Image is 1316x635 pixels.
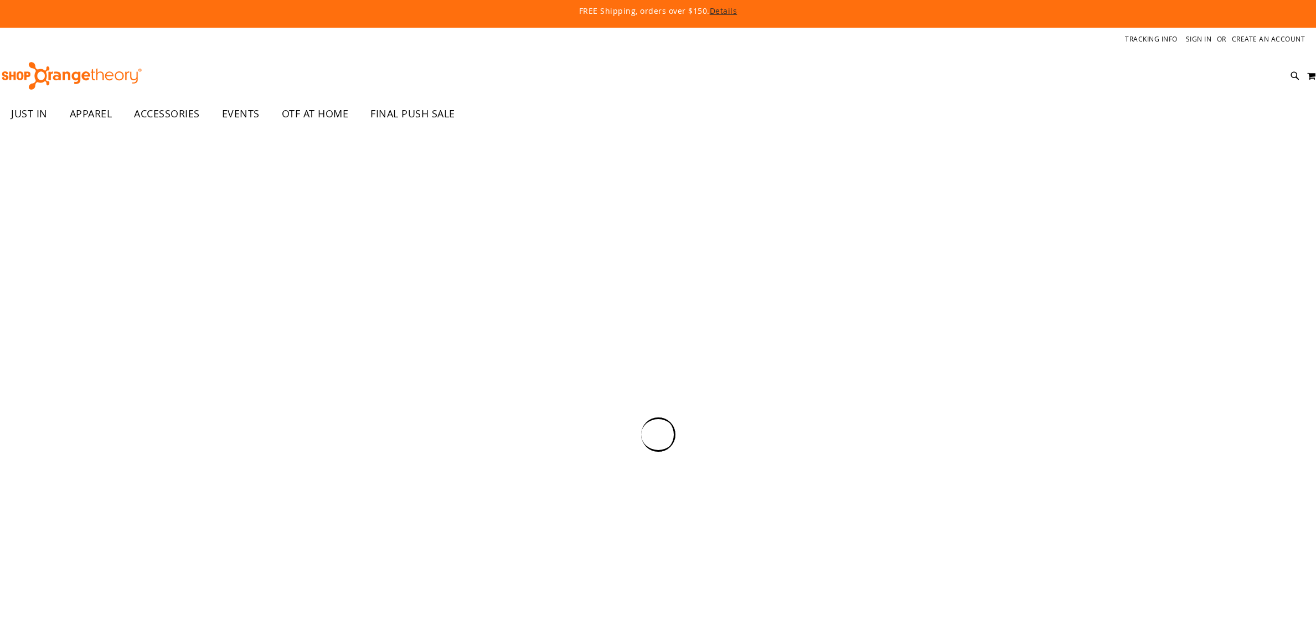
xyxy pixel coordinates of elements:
a: EVENTS [211,101,271,127]
span: APPAREL [70,101,112,126]
a: OTF AT HOME [271,101,360,127]
span: JUST IN [11,101,48,126]
span: FINAL PUSH SALE [370,101,455,126]
span: OTF AT HOME [282,101,349,126]
a: Details [710,6,737,16]
a: ACCESSORIES [123,101,211,127]
span: EVENTS [222,101,260,126]
a: APPAREL [59,101,123,127]
span: ACCESSORIES [134,101,200,126]
p: FREE Shipping, orders over $150. [326,6,990,17]
a: FINAL PUSH SALE [359,101,466,127]
a: Sign In [1186,34,1212,44]
a: Create an Account [1232,34,1305,44]
a: Tracking Info [1125,34,1178,44]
